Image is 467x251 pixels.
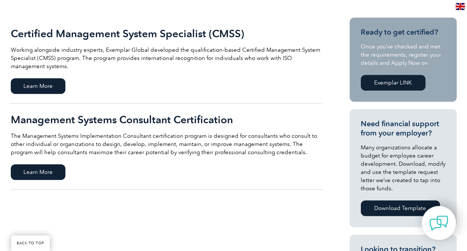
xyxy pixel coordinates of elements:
h3: Ready to get certified? [361,28,445,37]
img: en [455,3,465,10]
h3: Need financial support from your employer? [361,119,445,138]
h2: Certified Management System Specialist (CMSS) [11,28,323,39]
a: Certified Management System Specialist (CMSS) Working alongside industry experts, Exemplar Global... [11,18,323,104]
a: BACK TO TOP [11,235,50,251]
a: Download Template [361,200,440,216]
a: Exemplar LINK [361,75,425,90]
h2: Management Systems Consultant Certification [11,114,323,125]
p: Many organizations allocate a budget for employee career development. Download, modify and use th... [361,143,445,193]
span: Learn More [11,78,65,94]
a: Management Systems Consultant Certification The Management Systems Implementation Consultant cert... [11,104,323,190]
p: Working alongside industry experts, Exemplar Global developed the qualification-based Certified M... [11,46,323,70]
img: contact-chat.png [429,214,448,232]
span: Learn More [11,164,65,180]
p: The Management Systems Implementation Consultant certification program is designed for consultant... [11,132,323,156]
p: Once you’ve checked and met the requirements, register your details and Apply Now on [361,42,445,67]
